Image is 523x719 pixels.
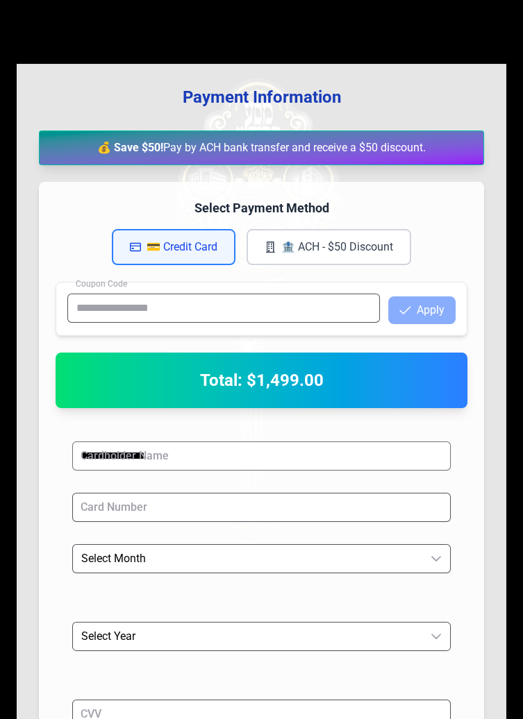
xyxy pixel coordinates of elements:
[73,545,422,573] span: Select Month
[422,545,450,573] div: dropdown trigger
[72,369,451,391] h2: Total: $1,499.00
[56,198,467,218] h4: Select Payment Method
[112,229,235,265] button: 💳 Credit Card
[39,86,484,108] h3: Payment Information
[97,141,163,154] strong: 💰 Save $50!
[73,623,422,650] span: Select Year
[247,229,411,265] button: 🏦 ACH - $50 Discount
[39,130,484,165] div: Pay by ACH bank transfer and receive a $50 discount.
[388,296,456,324] button: Apply
[422,623,450,650] div: dropdown trigger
